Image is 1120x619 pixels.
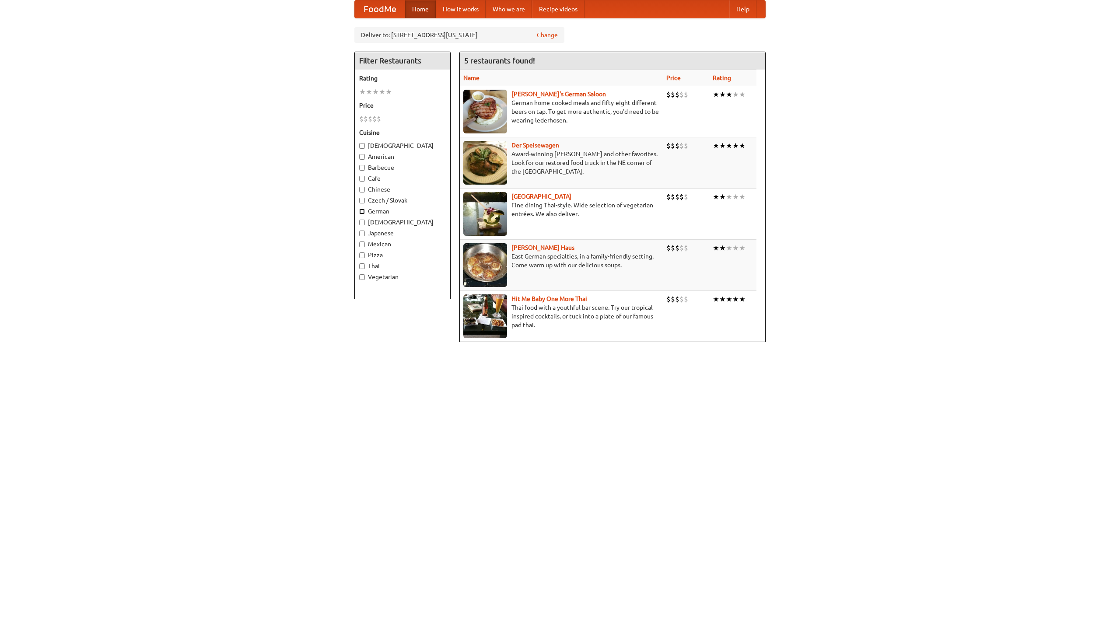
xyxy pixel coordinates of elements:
li: ★ [732,141,739,150]
li: $ [377,114,381,124]
label: Barbecue [359,163,446,172]
a: FoodMe [355,0,405,18]
label: [DEMOGRAPHIC_DATA] [359,141,446,150]
li: $ [684,243,688,253]
input: Czech / Slovak [359,198,365,203]
input: [DEMOGRAPHIC_DATA] [359,220,365,225]
div: Deliver to: [STREET_ADDRESS][US_STATE] [354,27,564,43]
li: ★ [713,141,719,150]
input: Barbecue [359,165,365,171]
label: Vegetarian [359,273,446,281]
label: Cafe [359,174,446,183]
li: $ [368,114,372,124]
li: $ [684,90,688,99]
a: Home [405,0,436,18]
h5: Cuisine [359,128,446,137]
li: ★ [739,90,745,99]
li: $ [675,294,679,304]
p: German home-cooked meals and fifty-eight different beers on tap. To get more authentic, you'd nee... [463,98,659,125]
h5: Price [359,101,446,110]
label: Japanese [359,229,446,238]
img: kohlhaus.jpg [463,243,507,287]
li: ★ [713,243,719,253]
input: Cafe [359,176,365,182]
img: babythai.jpg [463,294,507,338]
a: Rating [713,74,731,81]
ng-pluralize: 5 restaurants found! [464,56,535,65]
li: ★ [359,87,366,97]
input: Pizza [359,252,365,258]
li: $ [666,192,671,202]
label: [DEMOGRAPHIC_DATA] [359,218,446,227]
li: ★ [732,294,739,304]
li: $ [675,141,679,150]
a: Who we are [486,0,532,18]
a: Help [729,0,756,18]
a: Name [463,74,479,81]
a: Hit Me Baby One More Thai [511,295,587,302]
p: Thai food with a youthful bar scene. Try our tropical inspired cocktails, or tuck into a plate of... [463,303,659,329]
input: Japanese [359,231,365,236]
a: Price [666,74,681,81]
h5: Rating [359,74,446,83]
li: ★ [739,243,745,253]
p: Award-winning [PERSON_NAME] and other favorites. Look for our restored food truck in the NE corne... [463,150,659,176]
p: Fine dining Thai-style. Wide selection of vegetarian entrées. We also deliver. [463,201,659,218]
li: $ [671,294,675,304]
li: ★ [379,87,385,97]
li: $ [666,294,671,304]
li: $ [675,243,679,253]
img: satay.jpg [463,192,507,236]
li: ★ [719,294,726,304]
input: Thai [359,263,365,269]
input: Mexican [359,241,365,247]
li: ★ [739,294,745,304]
li: $ [359,114,364,124]
a: How it works [436,0,486,18]
li: $ [666,243,671,253]
li: ★ [713,90,719,99]
li: $ [679,90,684,99]
li: ★ [719,141,726,150]
li: ★ [366,87,372,97]
li: ★ [739,192,745,202]
input: Chinese [359,187,365,192]
li: $ [675,192,679,202]
img: speisewagen.jpg [463,141,507,185]
li: $ [671,192,675,202]
li: $ [671,243,675,253]
li: $ [679,192,684,202]
li: $ [671,141,675,150]
li: $ [684,294,688,304]
a: Recipe videos [532,0,584,18]
input: German [359,209,365,214]
li: $ [675,90,679,99]
label: Chinese [359,185,446,194]
li: ★ [732,243,739,253]
label: Thai [359,262,446,270]
li: $ [666,90,671,99]
label: Mexican [359,240,446,248]
p: East German specialties, in a family-friendly setting. Come warm up with our delicious soups. [463,252,659,269]
li: $ [679,294,684,304]
label: Pizza [359,251,446,259]
label: Czech / Slovak [359,196,446,205]
a: [PERSON_NAME]'s German Saloon [511,91,606,98]
a: Der Speisewagen [511,142,559,149]
a: [GEOGRAPHIC_DATA] [511,193,571,200]
li: ★ [726,294,732,304]
a: [PERSON_NAME] Haus [511,244,574,251]
li: ★ [732,90,739,99]
label: American [359,152,446,161]
li: ★ [726,192,732,202]
li: ★ [719,192,726,202]
li: ★ [732,192,739,202]
li: $ [364,114,368,124]
input: American [359,154,365,160]
li: ★ [713,192,719,202]
li: ★ [719,90,726,99]
li: $ [679,243,684,253]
